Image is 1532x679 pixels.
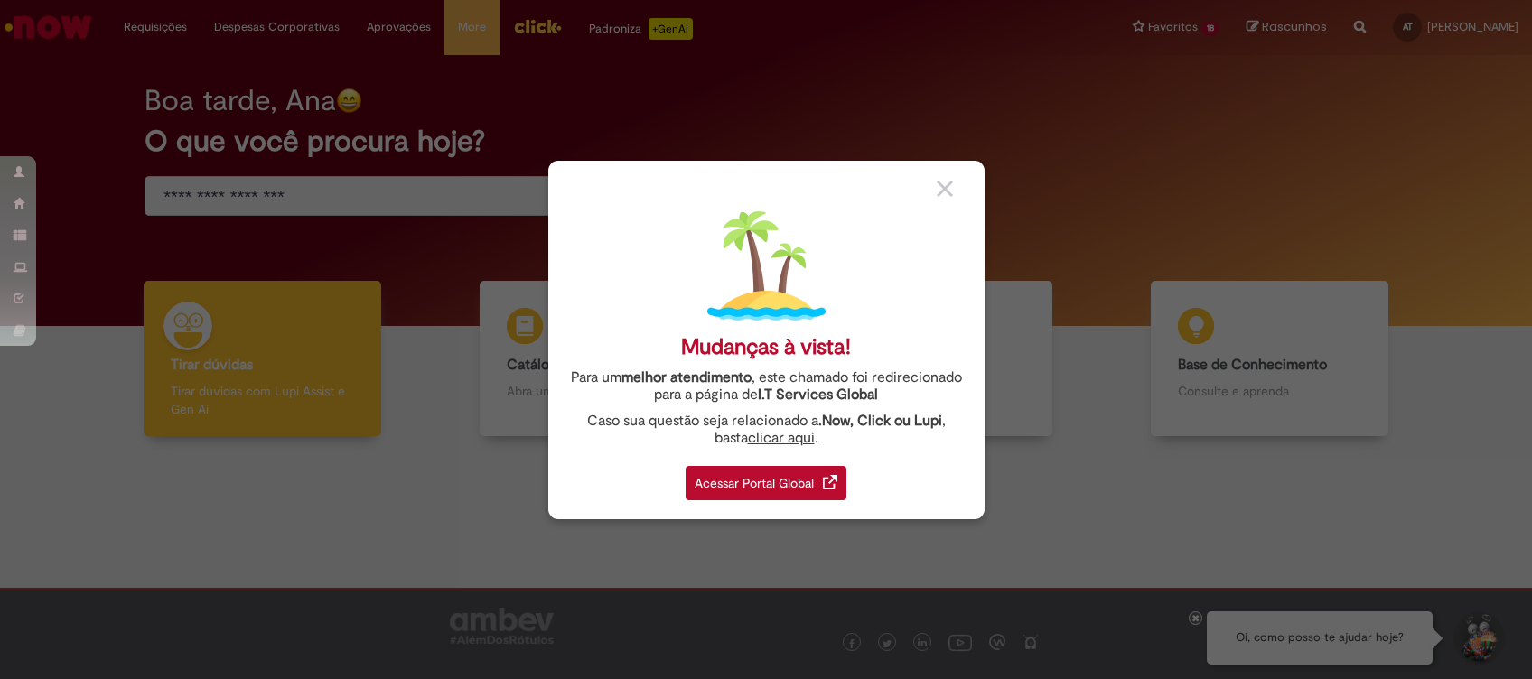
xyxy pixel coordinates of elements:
div: Mudanças à vista! [681,334,851,360]
div: Caso sua questão seja relacionado a , basta . [562,413,971,447]
div: Para um , este chamado foi redirecionado para a página de [562,369,971,404]
img: island.png [707,207,826,325]
div: Acessar Portal Global [686,466,846,500]
img: redirect_link.png [823,475,837,489]
a: clicar aqui [748,419,815,447]
strong: .Now, Click ou Lupi [818,412,942,430]
strong: melhor atendimento [621,368,752,386]
a: Acessar Portal Global [686,456,846,500]
img: close_button_grey.png [937,181,953,197]
a: I.T Services Global [758,376,878,404]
